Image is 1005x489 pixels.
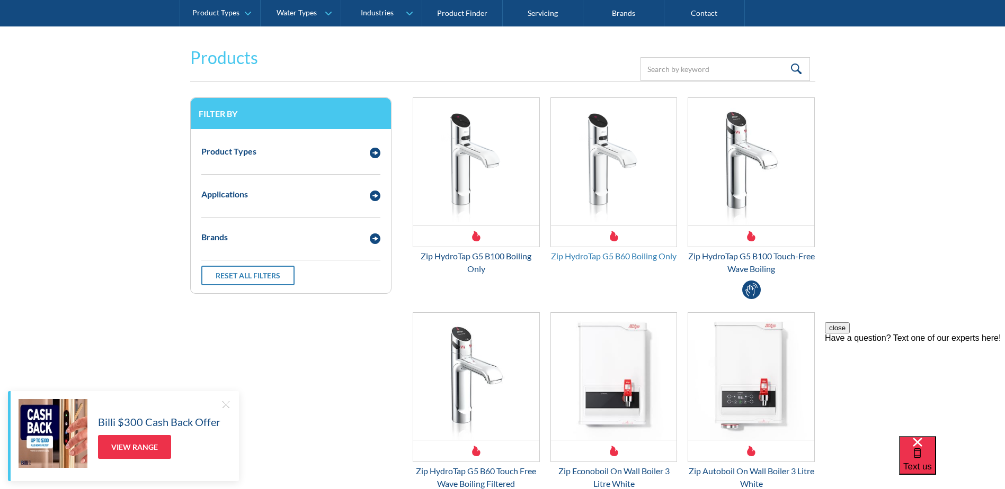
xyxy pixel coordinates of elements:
img: Zip Econoboil On Wall Boiler 3 Litre White [551,313,677,440]
h2: Products [190,45,258,70]
img: Zip HydroTap G5 B60 Touch Free Wave Boiling Filtered [413,313,539,440]
a: Zip HydroTap G5 B100 Touch-Free Wave BoilingZip HydroTap G5 B100 Touch-Free Wave Boiling [688,97,815,275]
div: Product Types [192,8,239,17]
div: Zip HydroTap G5 B60 Boiling Only [550,250,678,262]
div: Water Types [277,8,317,17]
a: Zip HydroTap G5 B100 Boiling OnlyZip HydroTap G5 B100 Boiling Only [413,97,540,275]
a: View Range [98,435,171,459]
iframe: podium webchat widget prompt [825,322,1005,449]
div: Brands [201,231,228,243]
h3: Filter by [199,108,383,119]
div: Zip HydroTap G5 B100 Boiling Only [413,250,540,275]
h5: Billi $300 Cash Back Offer [98,414,220,430]
iframe: podium webchat widget bubble [899,436,1005,489]
div: Applications [201,188,248,201]
div: Industries [361,8,394,17]
a: Zip HydroTap G5 B60 Boiling Only Zip HydroTap G5 B60 Boiling Only [550,97,678,262]
a: Reset all filters [201,266,295,285]
input: Search by keyword [641,57,810,81]
img: Zip HydroTap G5 B60 Boiling Only [551,98,677,225]
div: Zip HydroTap G5 B100 Touch-Free Wave Boiling [688,250,815,275]
img: Zip HydroTap G5 B100 Boiling Only [413,98,539,225]
img: Zip Autoboil On Wall Boiler 3 Litre White [688,313,814,440]
img: Billi $300 Cash Back Offer [19,399,87,468]
img: Zip HydroTap G5 B100 Touch-Free Wave Boiling [688,98,814,225]
div: Product Types [201,145,256,158]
